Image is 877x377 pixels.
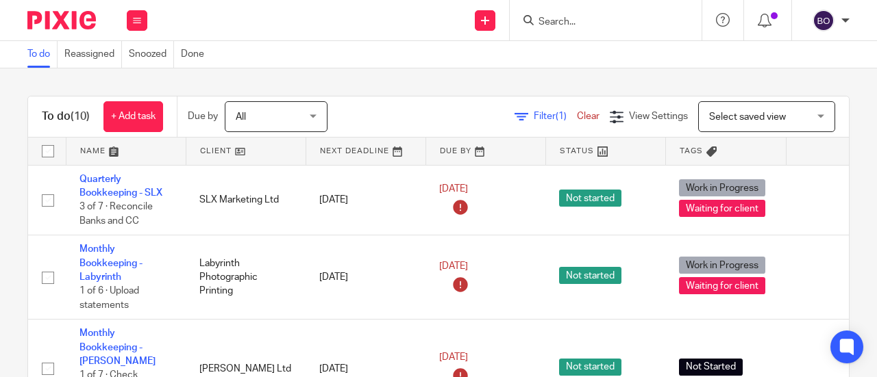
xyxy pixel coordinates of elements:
[42,109,90,124] h1: To do
[79,286,139,310] span: 1 of 6 · Upload statements
[439,184,468,194] span: [DATE]
[181,41,211,68] a: Done
[534,112,577,121] span: Filter
[79,244,143,282] a: Monthly Bookkeeping - Labyrinth
[186,235,306,320] td: Labyrinth Photographic Printing
[709,112,786,122] span: Select saved view
[559,267,621,284] span: Not started
[577,112,600,121] a: Clear
[129,41,174,68] a: Snoozed
[306,235,425,320] td: [DATE]
[27,41,58,68] a: To do
[27,11,96,29] img: Pixie
[71,111,90,122] span: (10)
[186,165,306,235] td: SLX Marketing Ltd
[679,200,765,217] span: Waiting for client
[103,101,163,132] a: + Add task
[79,202,153,226] span: 3 of 7 · Reconcile Banks and CC
[559,359,621,376] span: Not started
[439,353,468,363] span: [DATE]
[679,359,743,376] span: Not Started
[680,147,703,155] span: Tags
[537,16,660,29] input: Search
[64,41,122,68] a: Reassigned
[813,10,835,31] img: svg%3E
[559,190,621,207] span: Not started
[679,179,765,196] span: Work in Progress
[306,165,425,235] td: [DATE]
[556,112,567,121] span: (1)
[79,174,162,198] a: Quarterly Bookkeeping - SLX
[236,112,246,122] span: All
[439,261,468,271] span: [DATE]
[629,112,688,121] span: View Settings
[188,109,218,123] p: Due by
[79,328,156,366] a: Monthly Bookkeeping - [PERSON_NAME]
[679,277,765,294] span: Waiting for client
[679,257,765,274] span: Work in Progress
